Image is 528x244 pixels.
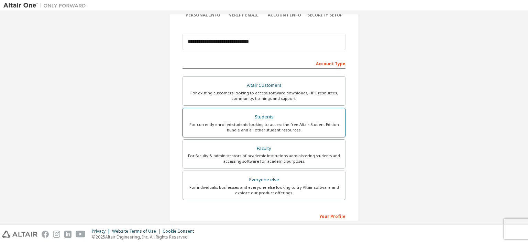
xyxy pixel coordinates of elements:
div: Verify Email [223,12,264,18]
div: For currently enrolled students looking to access the free Altair Student Edition bundle and all ... [187,122,341,133]
div: Students [187,112,341,122]
div: Security Setup [305,12,346,18]
div: For individuals, businesses and everyone else looking to try Altair software and explore our prod... [187,185,341,196]
img: youtube.svg [76,231,86,238]
div: Everyone else [187,175,341,185]
div: Account Info [264,12,305,18]
p: © 2025 Altair Engineering, Inc. All Rights Reserved. [92,234,198,240]
img: instagram.svg [53,231,60,238]
div: Website Terms of Use [112,229,163,234]
div: Faculty [187,144,341,153]
div: For existing customers looking to access software downloads, HPC resources, community, trainings ... [187,90,341,101]
div: Privacy [92,229,112,234]
div: Account Type [183,58,345,69]
div: Altair Customers [187,81,341,90]
img: altair_logo.svg [2,231,37,238]
div: Personal Info [183,12,223,18]
img: facebook.svg [42,231,49,238]
div: Your Profile [183,210,345,221]
div: For faculty & administrators of academic institutions administering students and accessing softwa... [187,153,341,164]
img: Altair One [3,2,89,9]
div: Cookie Consent [163,229,198,234]
img: linkedin.svg [64,231,71,238]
